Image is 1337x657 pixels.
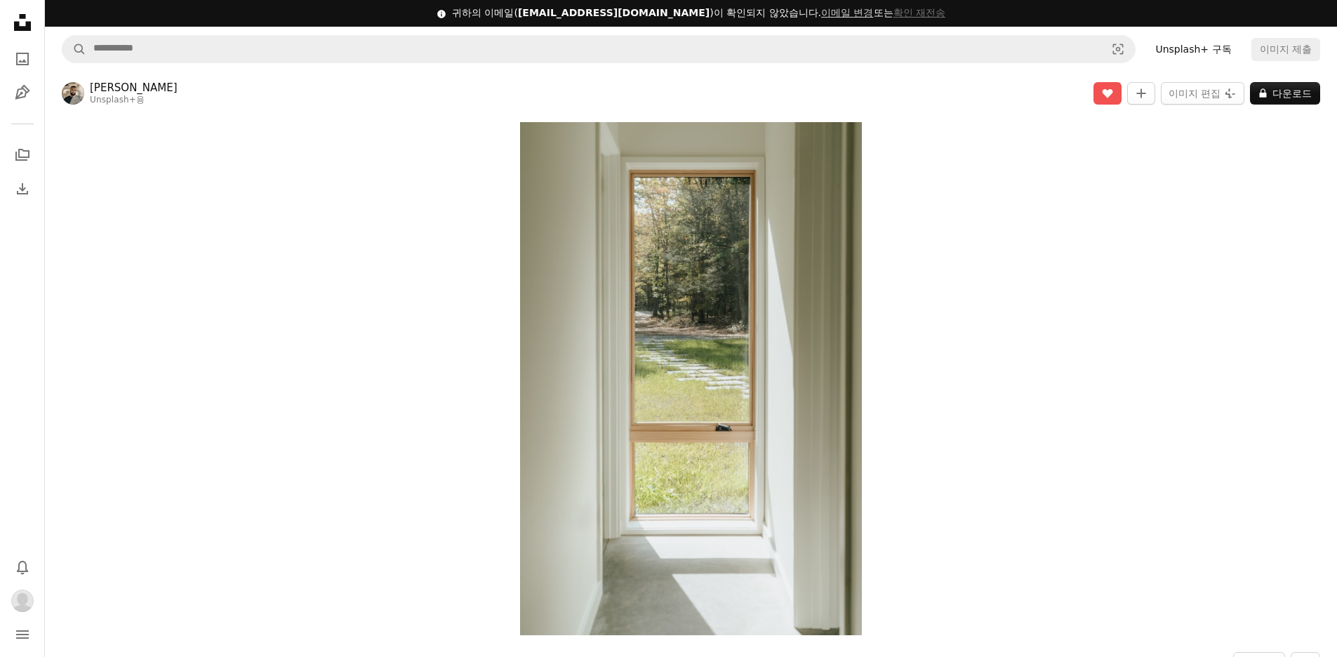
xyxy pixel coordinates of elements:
a: Unsplash+ [90,95,136,105]
a: 컬렉션 [8,141,36,169]
a: Unsplash+ 구독 [1147,38,1239,60]
a: 일러스트 [8,79,36,107]
img: 큰 창문이 있는 길고 좁은 복도 [520,122,862,635]
img: 사용자 인지 김의 아바타 [11,590,34,612]
button: 이미지 제출 [1251,38,1320,60]
a: 사진 [8,45,36,73]
button: 이 이미지 확대 [520,122,862,635]
button: 컬렉션에 추가 [1127,82,1155,105]
div: 용 [90,95,178,106]
span: [EMAIL_ADDRESS][DOMAIN_NAME] [518,7,710,18]
a: 다운로드 내역 [8,175,36,203]
div: 귀하의 이메일( )이 확인되지 않았습니다. [452,6,945,20]
img: Clay Banks의 프로필로 이동 [62,82,84,105]
button: 프로필 [8,587,36,615]
a: 이메일 변경 [821,7,873,18]
button: 알림 [8,553,36,581]
button: 좋아요 취소 [1093,82,1122,105]
button: 메뉴 [8,620,36,649]
button: Unsplash 검색 [62,36,86,62]
button: 이미지 편집 [1161,82,1244,105]
button: 다운로드 [1250,82,1320,105]
span: 또는 [821,7,945,18]
form: 사이트 전체에서 이미지 찾기 [62,35,1136,63]
button: 시각적 검색 [1101,36,1135,62]
button: 확인 재전송 [893,6,945,20]
a: [PERSON_NAME] [90,81,178,95]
